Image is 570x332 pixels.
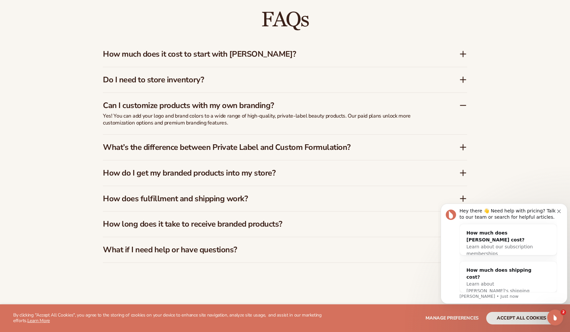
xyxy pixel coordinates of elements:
h3: Do I need to store inventory? [103,75,439,85]
span: 2 [561,310,566,315]
a: Learn More [27,318,50,324]
h3: How much does it cost to start with [PERSON_NAME]? [103,49,439,59]
h3: What’s the difference between Private Label and Custom Formulation? [103,143,439,152]
button: Manage preferences [426,312,479,324]
p: By clicking "Accept All Cookies", you agree to the storing of cookies on your device to enhance s... [13,313,338,324]
iframe: Intercom notifications message [438,194,570,314]
button: accept all cookies [486,312,557,324]
h2: FAQs [103,9,467,31]
h3: How do I get my branded products into my store? [103,168,439,178]
h3: How long does it take to receive branded products? [103,219,439,229]
h3: What if I need help or have questions? [103,245,439,255]
p: Yes! You can add your logo and brand colors to a wide range of high-quality, private-label beauty... [103,113,433,126]
h3: How does fulfillment and shipping work? [103,194,439,204]
h3: Can I customize products with my own branding? [103,101,439,110]
span: Manage preferences [426,315,479,321]
iframe: Intercom live chat [547,310,563,325]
